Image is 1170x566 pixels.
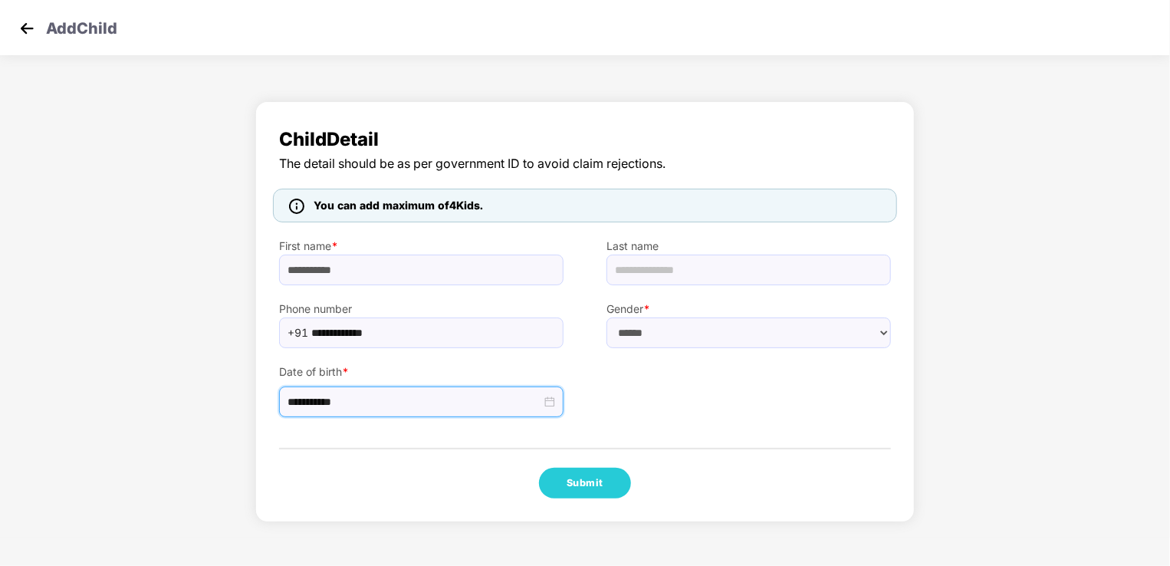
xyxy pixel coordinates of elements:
img: svg+xml;base64,PHN2ZyB4bWxucz0iaHR0cDovL3d3dy53My5vcmcvMjAwMC9zdmciIHdpZHRoPSIzMCIgaGVpZ2h0PSIzMC... [15,17,38,40]
label: Date of birth [279,364,564,380]
label: Gender [606,301,891,318]
label: Phone number [279,301,564,318]
span: You can add maximum of 4 Kids. [314,199,483,212]
label: Last name [606,238,891,255]
label: First name [279,238,564,255]
img: icon [289,199,304,214]
p: Add Child [46,17,117,35]
span: The detail should be as per government ID to avoid claim rejections. [279,154,891,173]
button: Submit [539,468,631,499]
span: Child Detail [279,125,891,154]
span: +91 [288,321,308,344]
